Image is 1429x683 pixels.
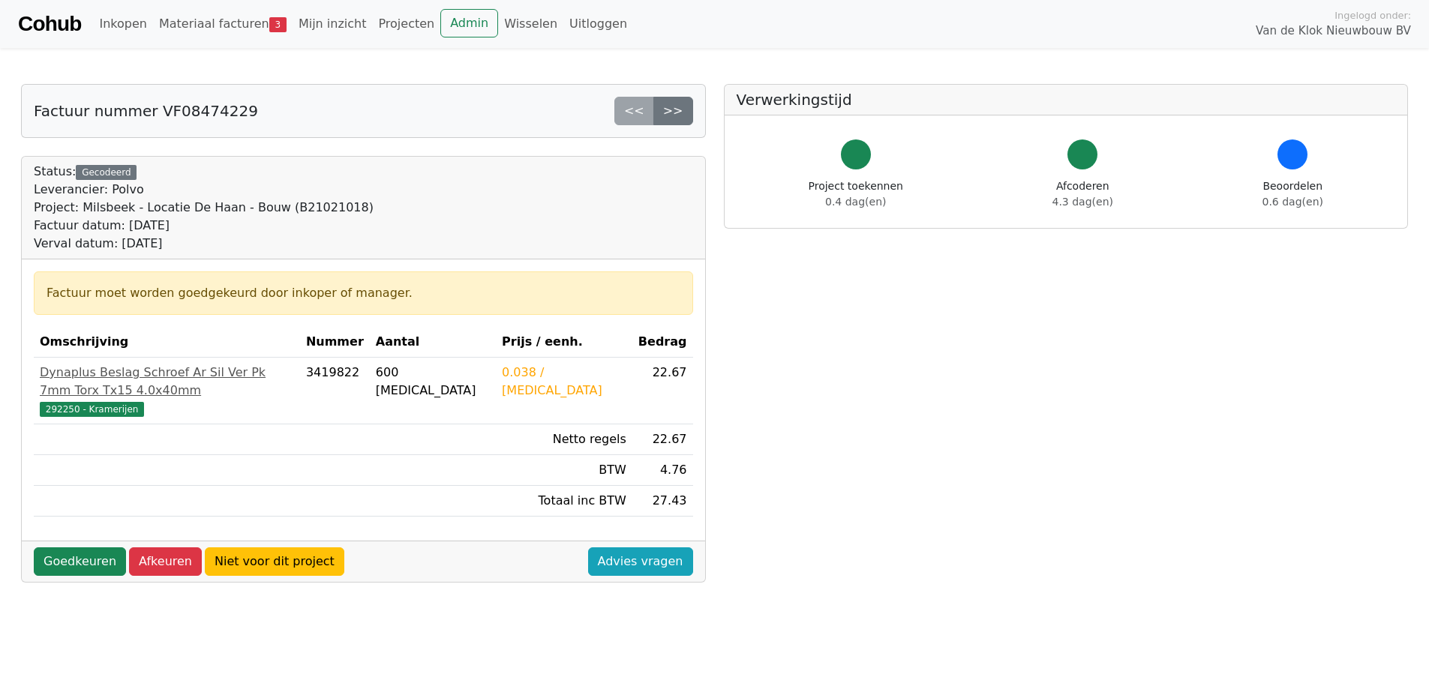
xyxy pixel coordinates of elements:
[34,181,374,199] div: Leverancier: Polvo
[40,402,144,417] span: 292250 - Kramerijen
[300,327,370,358] th: Nummer
[269,17,287,32] span: 3
[1052,196,1113,208] span: 4.3 dag(en)
[18,6,81,42] a: Cohub
[370,327,496,358] th: Aantal
[632,358,693,424] td: 22.67
[1052,178,1113,210] div: Afcoderen
[632,424,693,455] td: 22.67
[93,9,152,39] a: Inkopen
[653,97,693,125] a: >>
[632,455,693,486] td: 4.76
[76,165,137,180] div: Gecodeerd
[372,9,440,39] a: Projecten
[809,178,903,210] div: Project toekennen
[47,284,680,302] div: Factuur moet worden goedgekeurd door inkoper of manager.
[300,358,370,424] td: 3419822
[40,364,294,400] div: Dynaplus Beslag Schroef Ar Sil Ver Pk 7mm Torx Tx15 4.0x40mm
[440,9,498,37] a: Admin
[496,455,632,486] td: BTW
[588,547,693,576] a: Advies vragen
[1262,178,1323,210] div: Beoordelen
[563,9,633,39] a: Uitloggen
[1262,196,1323,208] span: 0.6 dag(en)
[34,327,300,358] th: Omschrijving
[40,364,294,418] a: Dynaplus Beslag Schroef Ar Sil Ver Pk 7mm Torx Tx15 4.0x40mm292250 - Kramerijen
[205,547,344,576] a: Niet voor dit project
[825,196,886,208] span: 0.4 dag(en)
[34,547,126,576] a: Goedkeuren
[153,9,293,39] a: Materiaal facturen3
[496,327,632,358] th: Prijs / eenh.
[632,486,693,517] td: 27.43
[293,9,373,39] a: Mijn inzicht
[498,9,563,39] a: Wisselen
[34,217,374,235] div: Factuur datum: [DATE]
[502,364,626,400] div: 0.038 / [MEDICAL_DATA]
[496,486,632,517] td: Totaal inc BTW
[34,235,374,253] div: Verval datum: [DATE]
[34,102,258,120] h5: Factuur nummer VF08474229
[1256,22,1411,40] span: Van de Klok Nieuwbouw BV
[632,327,693,358] th: Bedrag
[34,163,374,253] div: Status:
[496,424,632,455] td: Netto regels
[129,547,202,576] a: Afkeuren
[1334,8,1411,22] span: Ingelogd onder:
[34,199,374,217] div: Project: Milsbeek - Locatie De Haan - Bouw (B21021018)
[376,364,490,400] div: 600 [MEDICAL_DATA]
[737,91,1396,109] h5: Verwerkingstijd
